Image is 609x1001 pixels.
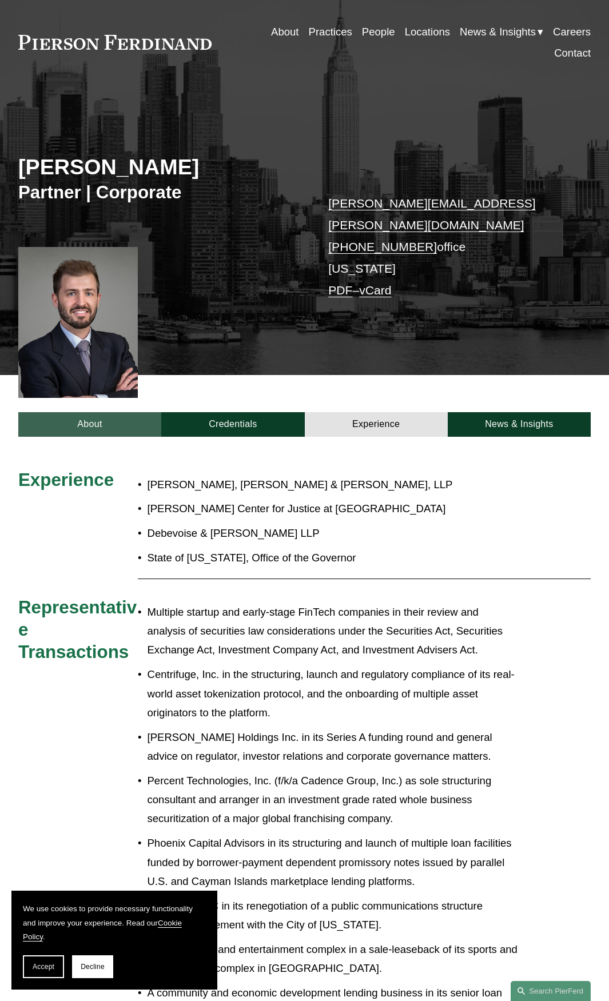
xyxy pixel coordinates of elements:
[511,981,591,1001] a: Search this site
[23,919,182,941] a: Cookie Policy
[148,940,519,978] p: A major sports and entertainment complex in a sale-leaseback of its sports and entertainment comp...
[359,284,391,297] a: vCard
[328,240,437,253] a: [PHONE_NUMBER]
[148,833,519,891] p: Phoenix Capital Advisors in its structuring and launch of multiple loan facilities funded by borr...
[448,412,591,437] a: News & Insights
[148,665,519,722] p: Centrifuge, Inc. in the structuring, launch and regulatory compliance of its real-world asset tok...
[553,21,591,42] a: Careers
[460,21,543,42] a: folder dropdown
[23,955,64,978] button: Accept
[148,524,519,543] p: Debevoise & [PERSON_NAME] LLP
[18,597,137,662] span: Representative Transactions
[554,42,591,63] a: Contact
[405,21,450,42] a: Locations
[148,499,519,518] p: [PERSON_NAME] Center for Justice at [GEOGRAPHIC_DATA]
[18,470,114,490] span: Experience
[309,21,352,42] a: Practices
[72,955,113,978] button: Decline
[362,21,395,42] a: People
[148,896,519,935] p: CityBridge LLC in its renegotiation of a public communications structure franchise agreement with...
[148,548,519,567] p: State of [US_STATE], Office of the Governor
[33,963,54,971] span: Accept
[328,193,567,301] p: office [US_STATE] –
[328,197,535,232] a: [PERSON_NAME][EMAIL_ADDRESS][PERSON_NAME][DOMAIN_NAME]
[18,412,161,437] a: About
[161,412,304,437] a: Credentials
[328,284,352,297] a: PDF
[271,21,298,42] a: About
[148,603,519,660] p: Multiple startup and early-stage FinTech companies in their review and analysis of securities law...
[148,475,519,494] p: [PERSON_NAME], [PERSON_NAME] & [PERSON_NAME], LLP
[18,154,305,181] h2: [PERSON_NAME]
[11,891,217,990] section: Cookie banner
[23,902,206,944] p: We use cookies to provide necessary functionality and improve your experience. Read our .
[460,22,536,41] span: News & Insights
[305,412,448,437] a: Experience
[81,963,105,971] span: Decline
[18,182,305,204] h3: Partner | Corporate
[148,728,519,766] p: [PERSON_NAME] Holdings Inc. in its Series A funding round and general advice on regulator, invest...
[148,771,519,828] p: Percent Technologies, Inc. (f/k/a Cadence Group, Inc.) as sole structuring consultant and arrange...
